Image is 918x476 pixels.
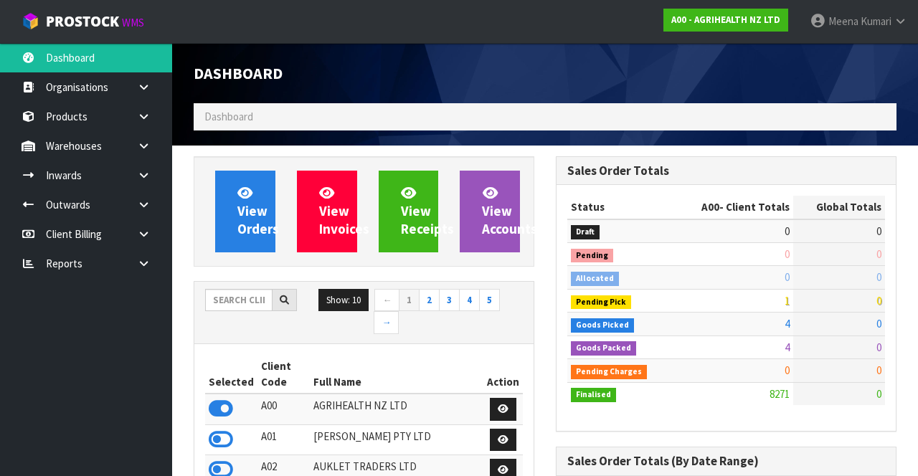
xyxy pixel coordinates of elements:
[194,63,283,83] span: Dashboard
[571,318,634,333] span: Goods Picked
[861,14,891,28] span: Kumari
[876,247,881,261] span: 0
[785,341,790,354] span: 4
[374,311,399,334] a: →
[419,289,440,312] a: 2
[204,110,253,123] span: Dashboard
[785,294,790,308] span: 1
[399,289,420,312] a: 1
[571,272,619,286] span: Allocated
[672,196,793,219] th: - Client Totals
[701,200,719,214] span: A00
[310,355,483,394] th: Full Name
[460,171,520,252] a: ViewAccounts
[22,12,39,30] img: cube-alt.png
[237,184,279,238] span: View Orders
[876,363,881,377] span: 0
[571,365,647,379] span: Pending Charges
[459,289,480,312] a: 4
[318,289,369,312] button: Show: 10
[439,289,460,312] a: 3
[663,9,788,32] a: A00 - AGRIHEALTH NZ LTD
[828,14,858,28] span: Meena
[310,394,483,424] td: AGRIHEALTH NZ LTD
[571,249,613,263] span: Pending
[215,171,275,252] a: ViewOrders
[257,424,310,455] td: A01
[785,247,790,261] span: 0
[793,196,885,219] th: Global Totals
[671,14,780,26] strong: A00 - AGRIHEALTH NZ LTD
[374,289,399,312] a: ←
[310,424,483,455] td: [PERSON_NAME] PTY LTD
[257,394,310,424] td: A00
[205,289,273,311] input: Search clients
[876,341,881,354] span: 0
[876,317,881,330] span: 0
[567,454,885,468] h3: Sales Order Totals (By Date Range)
[567,196,672,219] th: Status
[571,225,600,239] span: Draft
[785,270,790,284] span: 0
[571,295,631,310] span: Pending Pick
[46,12,119,31] span: ProStock
[205,355,257,394] th: Selected
[567,164,885,178] h3: Sales Order Totals
[122,16,144,29] small: WMS
[770,387,790,401] span: 8271
[479,289,500,312] a: 5
[876,224,881,238] span: 0
[319,184,369,238] span: View Invoices
[482,184,537,238] span: View Accounts
[401,184,454,238] span: View Receipts
[785,317,790,330] span: 4
[379,171,439,252] a: ViewReceipts
[297,171,357,252] a: ViewInvoices
[876,270,881,284] span: 0
[257,355,310,394] th: Client Code
[876,387,881,401] span: 0
[571,388,616,402] span: Finalised
[571,341,636,356] span: Goods Packed
[483,355,523,394] th: Action
[876,294,881,308] span: 0
[374,289,523,337] nav: Page navigation
[785,363,790,377] span: 0
[785,224,790,238] span: 0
